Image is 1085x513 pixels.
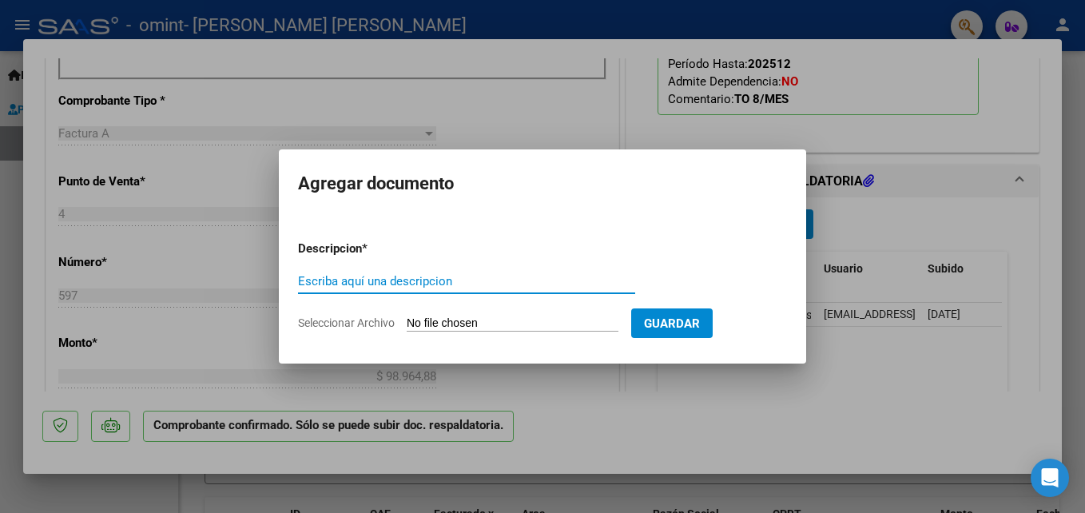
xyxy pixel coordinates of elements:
span: Guardar [644,316,700,331]
button: Guardar [631,308,713,338]
div: Open Intercom Messenger [1031,459,1069,497]
span: Seleccionar Archivo [298,316,395,329]
h2: Agregar documento [298,169,787,199]
p: Descripcion [298,240,445,258]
